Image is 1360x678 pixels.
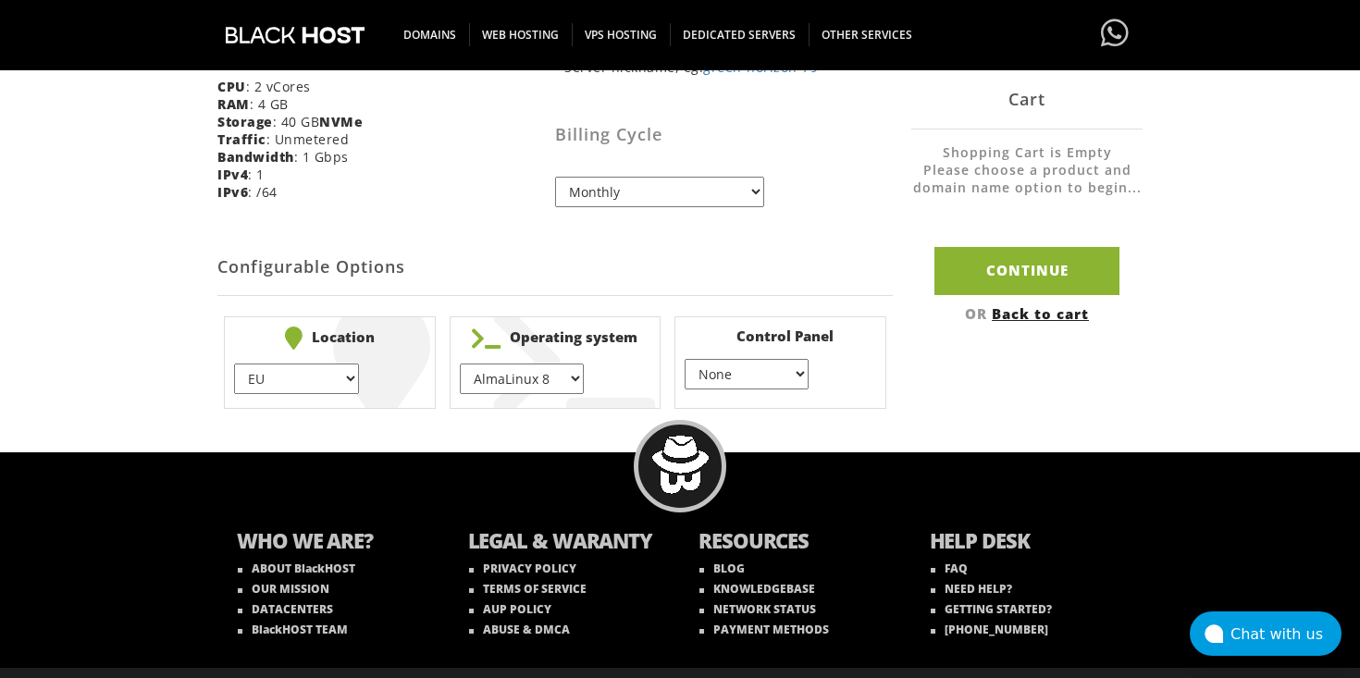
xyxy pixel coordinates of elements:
[238,581,329,597] a: OUR MISSION
[555,126,893,144] h3: Billing Cycle
[1230,625,1341,643] div: Chat with us
[469,581,587,597] a: TERMS OF SERVICE
[931,581,1012,597] a: NEED HELP?
[217,183,248,201] b: IPv6
[234,364,358,394] select: } } } } } }
[217,240,893,296] h2: Configurable Options
[460,327,651,350] b: Operating system
[217,166,248,183] b: IPv4
[217,78,246,95] b: CPU
[930,526,1124,559] b: HELP DESK
[217,113,273,130] b: Storage
[699,561,745,576] a: BLOG
[319,113,363,130] b: NVMe
[1190,611,1341,656] button: Chat with us
[911,143,1143,215] li: Shopping Cart is Empty Please choose a product and domain name option to begin...
[469,622,570,637] a: ABUSE & DMCA
[699,622,829,637] a: PAYMENT METHODS
[699,581,815,597] a: KNOWLEDGEBASE
[460,364,584,394] select: } } } } } } } } } } } } } } } } } } } } }
[931,622,1048,637] a: [PHONE_NUMBER]
[931,561,968,576] a: FAQ
[699,601,816,617] a: NETWORK STATUS
[651,436,710,494] img: BlackHOST mascont, Blacky.
[934,247,1119,294] input: Continue
[234,327,426,350] b: Location
[670,23,810,46] span: DEDICATED SERVERS
[469,601,551,617] a: AUP POLICY
[911,69,1143,129] div: Cart
[809,23,925,46] span: OTHER SERVICES
[468,526,662,559] b: LEGAL & WARANTY
[238,622,348,637] a: BlackHOST TEAM
[685,359,809,389] select: } } } }
[237,526,431,559] b: WHO WE ARE?
[238,561,355,576] a: ABOUT BlackHOST
[685,327,876,345] b: Control Panel
[931,601,1052,617] a: GETTING STARTED?
[238,601,333,617] a: DATACENTERS
[217,95,250,113] b: RAM
[992,303,1089,322] a: Back to cart
[699,526,893,559] b: RESOURCES
[469,23,573,46] span: WEB HOSTING
[217,148,294,166] b: Bandwidth
[469,561,576,576] a: PRIVACY POLICY
[911,303,1143,322] div: OR
[217,130,266,148] b: Traffic
[390,23,470,46] span: DOMAINS
[572,23,671,46] span: VPS HOSTING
